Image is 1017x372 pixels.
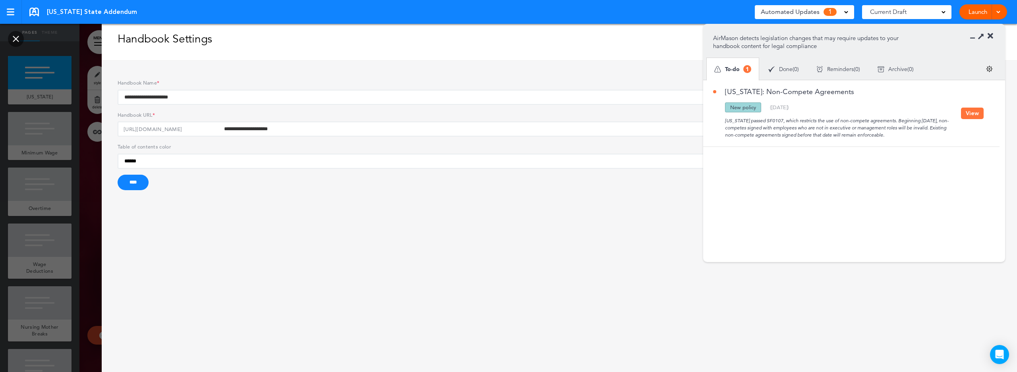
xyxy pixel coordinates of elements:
[118,109,1001,120] h5: Handbook URL
[47,8,137,16] span: [US_STATE] State Addendum
[713,34,911,50] p: AirMason detects legislation changes that may require updates to your handbook content for legal ...
[118,90,1001,105] input: Handbook Name*
[118,154,1001,169] input: Table of contents color
[713,112,961,139] div: [US_STATE] passed SF0107, which restricts the use of non-compete agreements. Beginning [DATE], no...
[118,141,1001,152] h5: Table of contents color
[768,66,775,73] img: apu_icons_done.svg
[713,88,854,95] a: [US_STATE]: Non-Compete Agreements
[888,66,907,72] span: Archive
[118,121,1001,137] input: Handbook URL* [URL][DOMAIN_NAME]
[961,108,984,119] button: View
[965,4,990,19] a: Launch
[779,66,793,72] span: Done
[124,121,182,137] h5: [URL][DOMAIN_NAME]
[770,105,789,110] div: ( )
[118,33,1001,44] h1: Handbook Settings
[808,59,869,80] div: ( )
[118,77,1001,88] h5: Handbook Name
[771,104,787,110] span: [DATE]
[990,345,1009,364] div: Open Intercom Messenger
[827,66,854,72] span: Reminders
[824,8,837,16] span: 1
[986,66,993,72] img: settings.svg
[760,59,808,80] div: ( )
[855,66,858,72] span: 0
[794,66,797,72] span: 0
[870,6,907,17] span: Current Draft
[909,66,912,72] span: 0
[816,66,823,73] img: apu_icons_remind.svg
[878,66,884,73] img: apu_icons_archive.svg
[761,6,820,17] span: Automated Updates
[714,66,721,73] img: apu_icons_todo.svg
[725,102,761,112] div: New policy
[743,65,751,73] span: 1
[869,59,922,80] div: ( )
[725,66,740,72] span: To-do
